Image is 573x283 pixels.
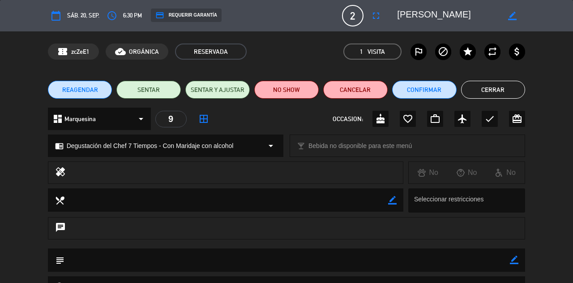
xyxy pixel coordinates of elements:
[388,196,397,205] i: border_color
[123,11,142,21] span: 6:30 PM
[308,141,412,151] span: Bebida no disponible para este menú
[254,81,319,99] button: NO SHOW
[508,12,517,20] i: border_color
[457,113,468,124] i: airplanemode_active
[484,113,495,124] i: check
[107,10,117,21] i: access_time
[447,167,486,179] div: No
[155,111,187,127] div: 9
[52,113,63,124] i: dashboard
[64,114,96,124] span: Marquesina
[323,81,388,99] button: Cancelar
[402,113,413,124] i: favorite_border
[175,44,247,60] span: RESERVADA
[55,142,64,150] i: chrome_reader_mode
[51,10,61,21] i: calendar_today
[198,113,209,124] i: border_all
[375,113,386,124] i: cake
[116,81,181,99] button: SENTAR
[512,113,522,124] i: card_giftcard
[392,81,457,99] button: Confirmar
[510,256,518,264] i: border_color
[413,46,424,57] i: outlined_flag
[71,47,90,57] span: zcZeE1
[512,46,522,57] i: attach_money
[360,47,363,57] span: 1
[55,195,64,205] i: local_dining
[368,47,385,57] em: Visita
[371,10,381,21] i: fullscreen
[438,46,449,57] i: block
[115,46,126,57] i: cloud_done
[67,11,99,21] span: sáb. 20, sep.
[151,9,222,22] div: REQUERIR GARANTÍA
[136,113,146,124] i: arrow_drop_down
[342,5,363,26] span: 2
[55,255,64,265] i: subject
[265,140,276,151] i: arrow_drop_down
[55,166,66,179] i: healing
[461,81,526,99] button: Cerrar
[185,81,250,99] button: SENTAR Y AJUSTAR
[486,167,525,179] div: No
[297,142,305,150] i: local_bar
[57,46,68,57] span: confirmation_number
[409,167,447,179] div: No
[129,47,159,57] span: ORGÁNICA
[62,85,98,95] span: REAGENDAR
[462,46,473,57] i: star
[55,222,66,235] i: chat
[333,114,363,124] span: OCCASION:
[67,141,234,151] span: Degustación del Chef 7 Tiempos - Con Maridaje con alcohol
[430,113,440,124] i: work_outline
[155,11,164,20] i: credit_card
[487,46,498,57] i: repeat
